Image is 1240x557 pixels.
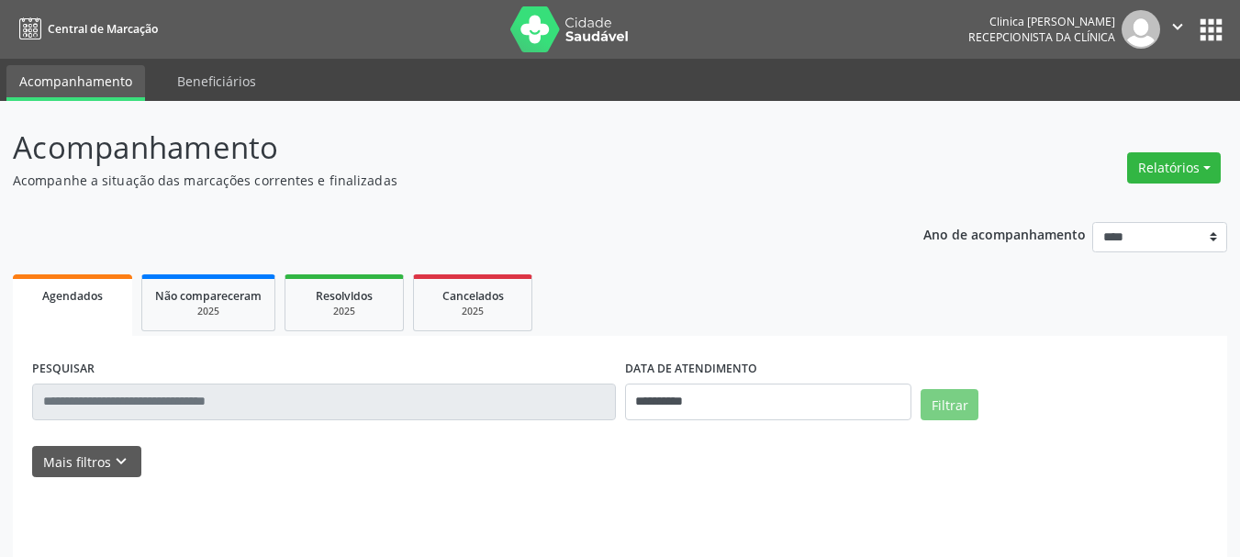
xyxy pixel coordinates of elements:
[1122,10,1160,49] img: img
[111,451,131,472] i: keyboard_arrow_down
[625,355,757,384] label: DATA DE ATENDIMENTO
[155,305,262,318] div: 2025
[442,288,504,304] span: Cancelados
[298,305,390,318] div: 2025
[32,446,141,478] button: Mais filtroskeyboard_arrow_down
[427,305,519,318] div: 2025
[164,65,269,97] a: Beneficiários
[1167,17,1188,37] i: 
[13,14,158,44] a: Central de Marcação
[155,288,262,304] span: Não compareceram
[13,125,863,171] p: Acompanhamento
[1127,152,1221,184] button: Relatórios
[923,222,1086,245] p: Ano de acompanhamento
[968,14,1115,29] div: Clinica [PERSON_NAME]
[921,389,978,420] button: Filtrar
[13,171,863,190] p: Acompanhe a situação das marcações correntes e finalizadas
[968,29,1115,45] span: Recepcionista da clínica
[32,355,95,384] label: PESQUISAR
[42,288,103,304] span: Agendados
[48,21,158,37] span: Central de Marcação
[316,288,373,304] span: Resolvidos
[6,65,145,101] a: Acompanhamento
[1195,14,1227,46] button: apps
[1160,10,1195,49] button: 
